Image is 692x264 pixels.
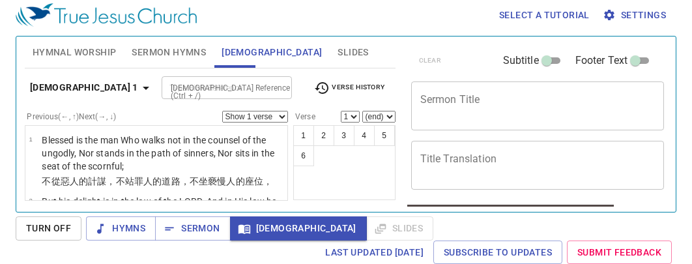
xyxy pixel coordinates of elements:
[134,176,272,186] wh5975: 罪人
[86,216,156,241] button: Hymns
[155,216,230,241] button: Sermon
[61,176,273,186] wh1980: 惡人
[306,78,392,98] button: Verse History
[293,113,315,121] label: Verse
[27,113,116,121] label: Previous (←, ↑) Next (→, ↓)
[132,44,206,61] span: Sermon Hymns
[25,76,159,100] button: [DEMOGRAPHIC_DATA] 1
[79,176,272,186] wh7563: 的計謀
[240,220,356,237] span: [DEMOGRAPHIC_DATA]
[236,176,273,186] wh3887: 的座位
[374,125,395,146] button: 5
[16,216,81,241] button: Turn Off
[494,3,595,27] button: Select a tutorial
[354,125,375,146] button: 4
[42,134,283,173] p: Blessed is the man Who walks not in the counsel of the ungodly, Nor stands in the path of sinners...
[208,176,272,186] wh3427: 褻慢人
[293,145,314,166] button: 6
[605,7,666,23] span: Settings
[29,197,32,204] span: 2
[325,244,424,261] span: Last updated [DATE]
[33,44,117,61] span: Hymnal Worship
[444,244,552,261] span: Subscribe to Updates
[314,80,384,96] span: Verse History
[575,53,628,68] span: Footer Text
[230,216,367,241] button: [DEMOGRAPHIC_DATA]
[600,3,671,27] button: Settings
[503,53,539,68] span: Subtitle
[577,244,661,261] span: Submit Feedback
[313,125,334,146] button: 2
[499,7,590,23] span: Select a tutorial
[42,175,283,188] p: 不從
[152,176,272,186] wh2400: 的道路
[166,220,220,237] span: Sermon
[26,220,71,237] span: Turn Off
[29,136,32,143] span: 1
[293,125,314,146] button: 1
[338,44,368,61] span: Slides
[166,80,267,95] input: Type Bible Reference
[16,3,197,27] img: True Jesus Church
[96,220,145,237] span: Hymns
[180,176,273,186] wh1870: ，不坐
[222,44,322,61] span: [DEMOGRAPHIC_DATA]
[106,176,272,186] wh6098: ，不站
[263,176,272,186] wh4186: ，
[30,80,138,96] b: [DEMOGRAPHIC_DATA] 1
[334,125,354,146] button: 3
[42,195,283,221] p: But his delight is in the law of the LORD, And in His law he meditates day and night.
